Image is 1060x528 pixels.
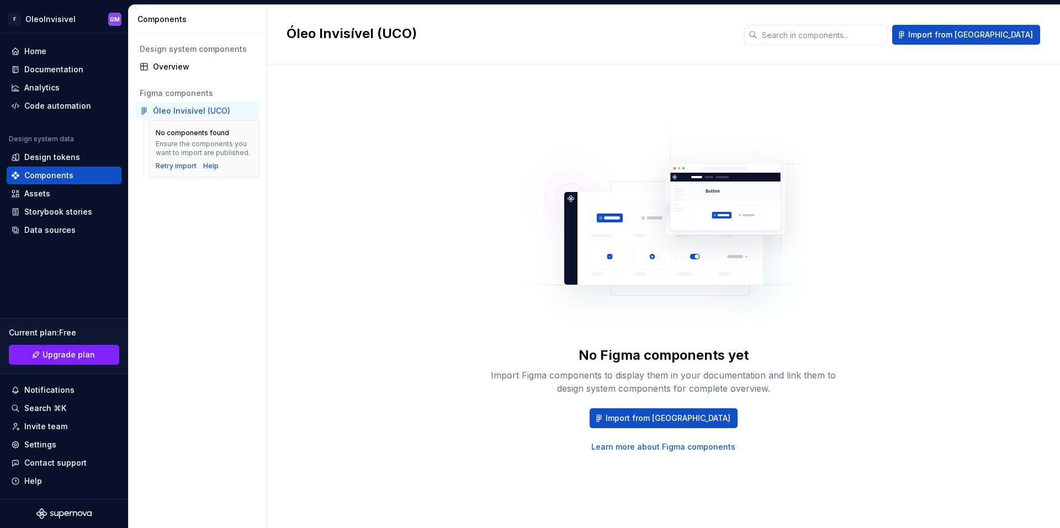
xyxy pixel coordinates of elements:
a: Code automation [7,97,121,115]
div: OleoInvisivel [25,14,76,25]
span: Import from [GEOGRAPHIC_DATA] [606,413,730,424]
div: Code automation [24,100,91,111]
div: Components [24,170,73,181]
div: Search ⌘K [24,403,66,414]
div: Data sources [24,225,76,236]
div: Help [24,476,42,487]
a: Design tokens [7,148,121,166]
input: Search in components... [757,25,888,45]
a: Assets [7,185,121,202]
a: Components [7,167,121,184]
button: Contact support [7,454,121,472]
div: Notifications [24,385,75,396]
span: Import from [GEOGRAPHIC_DATA] [908,29,1033,40]
div: Design system components [140,44,255,55]
a: Data sources [7,221,121,239]
h2: Óleo Invisível (UCO) [287,25,731,42]
div: GM [110,15,120,24]
span: Upgrade plan [43,349,95,360]
div: Current plan : Free [9,327,119,338]
div: Components [137,14,262,25]
div: Storybook stories [24,206,92,217]
a: Learn more about Figma components [591,441,735,452]
button: FOleoInvisivelGM [2,7,126,31]
div: Settings [24,439,56,450]
button: Help [7,472,121,490]
a: Settings [7,436,121,454]
a: Documentation [7,61,121,78]
button: Search ⌘K [7,399,121,417]
div: Assets [24,188,50,199]
a: Storybook stories [7,203,121,221]
div: Design tokens [24,152,80,163]
svg: Supernova Logo [36,508,92,519]
button: Retry import [156,162,197,170]
div: Documentation [24,64,83,75]
button: Import from [GEOGRAPHIC_DATA] [590,408,738,428]
div: Ensure the components you want to import are published. [156,140,252,157]
a: Home [7,42,121,60]
button: Import from [GEOGRAPHIC_DATA] [892,25,1040,45]
div: Home [24,46,46,57]
div: Analytics [24,82,60,93]
div: Invite team [24,421,67,432]
div: F [8,13,21,26]
div: Import Figma components to display them in your documentation and link them to design system comp... [487,369,840,395]
button: Notifications [7,381,121,399]
div: Overview [153,61,255,72]
a: Help [203,162,219,170]
a: Invite team [7,418,121,435]
div: Design system data [9,135,74,143]
div: Óleo Invisível (UCO) [153,105,230,116]
div: Figma components [140,88,255,99]
div: No components found [156,129,229,137]
a: Upgrade plan [9,345,119,365]
div: Contact support [24,457,87,468]
div: No Figma components yet [579,346,749,364]
a: Analytics [7,79,121,97]
a: Overview [135,58,259,76]
a: Óleo Invisível (UCO) [135,102,259,120]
